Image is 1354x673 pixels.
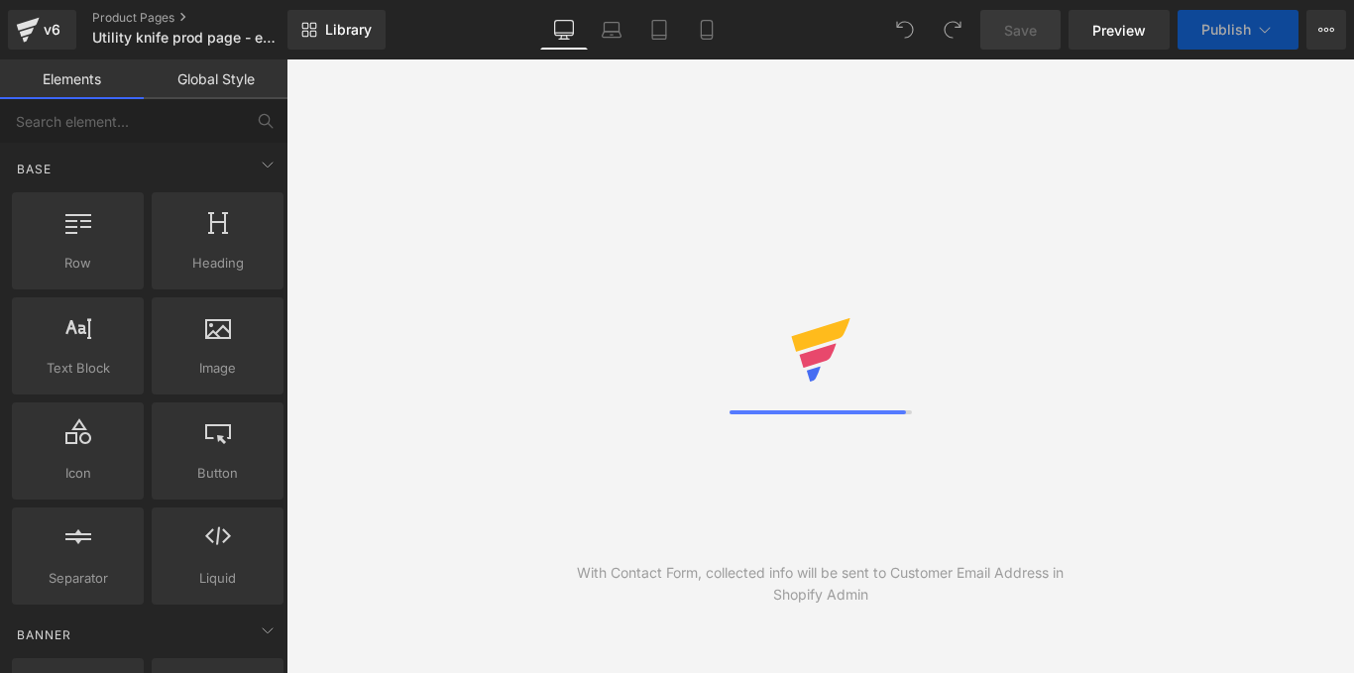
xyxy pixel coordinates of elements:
[15,160,54,178] span: Base
[92,30,282,46] span: Utility knife prod page - english + Reviews
[40,17,64,43] div: v6
[92,10,320,26] a: Product Pages
[1201,22,1251,38] span: Publish
[683,10,731,50] a: Mobile
[588,10,635,50] a: Laptop
[635,10,683,50] a: Tablet
[18,463,138,484] span: Icon
[18,253,138,274] span: Row
[18,358,138,379] span: Text Block
[1306,10,1346,50] button: More
[18,568,138,589] span: Separator
[1069,10,1170,50] a: Preview
[158,253,278,274] span: Heading
[933,10,972,50] button: Redo
[1004,20,1037,41] span: Save
[1092,20,1146,41] span: Preview
[553,562,1087,606] div: With Contact Form, collected info will be sent to Customer Email Address in Shopify Admin
[325,21,372,39] span: Library
[8,10,76,50] a: v6
[1178,10,1298,50] button: Publish
[885,10,925,50] button: Undo
[144,59,287,99] a: Global Style
[158,358,278,379] span: Image
[15,625,73,644] span: Banner
[540,10,588,50] a: Desktop
[158,568,278,589] span: Liquid
[287,10,386,50] a: New Library
[158,463,278,484] span: Button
